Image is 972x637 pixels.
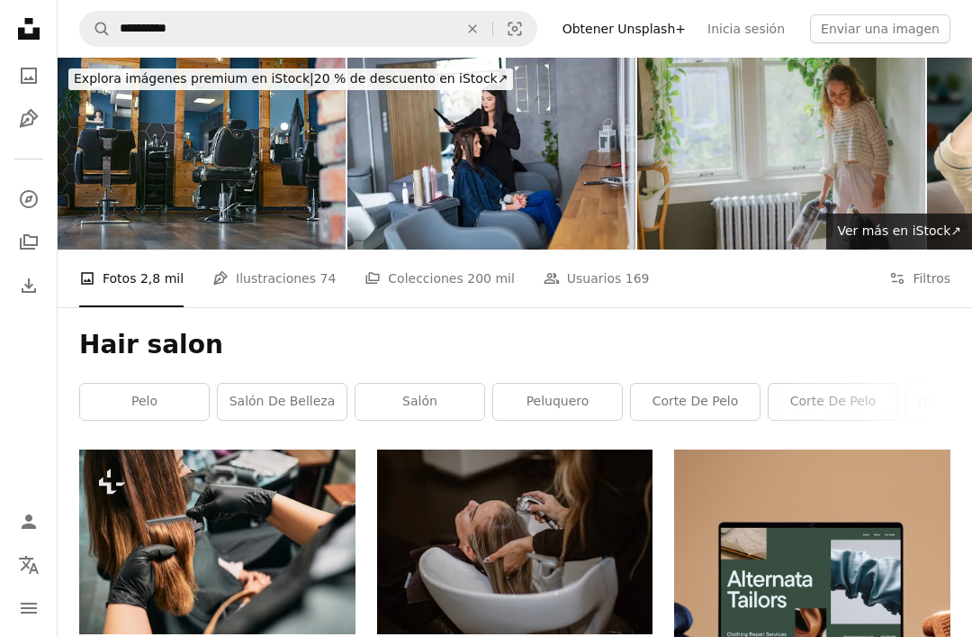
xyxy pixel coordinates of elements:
a: Una mujer cortada el pelo por un estilista [377,533,653,550]
span: 74 [319,268,336,288]
span: 200 mil [467,268,515,288]
img: Primer plano del peluquero peinando el cabello de la mujer durante la cita en la peluquería. [79,450,355,634]
img: Una mujer cortada el pelo por un estilista [377,450,653,634]
button: Enviar una imagen [810,14,950,43]
div: 20 % de descuento en iStock ↗ [68,68,513,90]
a: Iniciar sesión / Registrarse [11,504,47,540]
button: Borrar [453,12,492,46]
button: Idioma [11,547,47,583]
a: Ilustraciones [11,101,47,137]
span: 169 [625,268,650,288]
a: Fotos [11,58,47,94]
a: Obtener Unsplash+ [552,14,697,43]
a: Historial de descargas [11,268,47,304]
span: Ver más en iStock ↗ [837,223,961,238]
img: Mujer aspirando con perro de pie a su lado [637,58,925,250]
a: Explorar [11,181,47,217]
a: corte de pelo [631,384,760,420]
span: Explora imágenes premium en iStock | [74,71,314,86]
img: Peluquería y cliente en peluquería [347,58,635,250]
a: Inicia sesión [697,14,796,43]
a: Ilustraciones 74 [212,250,336,307]
a: Usuarios 169 [544,250,650,307]
img: Peluquería, tienda y silla con espejo en el salón para el cuidado del cabello, el aseo y la belle... [58,58,346,250]
a: Corte de pelo [769,384,897,420]
a: Explora imágenes premium en iStock|20 % de descuento en iStock↗ [58,58,524,101]
h1: Hair salon [79,329,950,361]
form: Encuentra imágenes en todo el sitio [79,11,537,47]
a: Ver más en iStock↗ [826,214,972,250]
button: Filtros [889,250,950,307]
a: peluquero [493,384,622,420]
a: Colecciones 200 mil [364,250,515,307]
button: Buscar en Unsplash [80,12,111,46]
a: Colecciones [11,224,47,260]
button: Menú [11,590,47,626]
a: salón de belleza [218,384,346,420]
button: Búsqueda visual [493,12,536,46]
a: Salón [355,384,484,420]
a: Primer plano del peluquero peinando el cabello de la mujer durante la cita en la peluquería. [79,533,355,550]
a: pelo [80,384,209,420]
